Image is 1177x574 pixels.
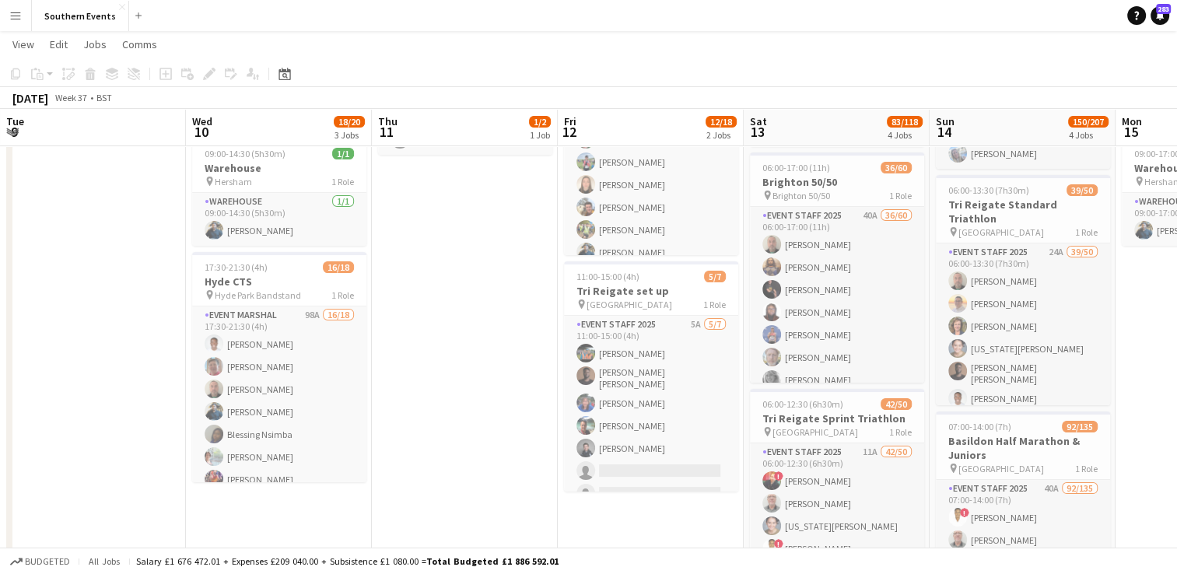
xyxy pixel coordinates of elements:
span: [GEOGRAPHIC_DATA] [587,299,672,310]
app-job-card: 06:00-13:30 (7h30m)39/50Tri Reigate Standard Triathlon [GEOGRAPHIC_DATA]1 RoleEvent Staff 202524A... [936,175,1110,405]
span: 83/118 [887,116,923,128]
button: Budgeted [8,553,72,570]
span: Wed [192,114,212,128]
span: 1 Role [703,299,726,310]
span: 13 [748,123,767,141]
span: Hyde Park Bandstand [215,289,301,301]
span: 150/207 [1068,116,1109,128]
span: Thu [378,114,398,128]
span: 1 Role [889,426,912,438]
div: BST [96,92,112,103]
h3: Brighton 50/50 [750,175,924,189]
span: Jobs [83,37,107,51]
a: Jobs [77,34,113,54]
app-job-card: 06:00-17:00 (11h)36/60Brighton 50/50 Brighton 50/501 RoleEvent Staff 202540A36/6006:00-17:00 (11h... [750,152,924,383]
span: Week 37 [51,92,90,103]
div: 4 Jobs [1069,129,1108,141]
span: Hersham [215,176,252,187]
span: 09:00-14:30 (5h30m) [205,148,285,159]
div: 1 Job [530,129,550,141]
a: 283 [1151,6,1169,25]
span: 10 [190,123,212,141]
span: [GEOGRAPHIC_DATA] [772,426,858,438]
span: 11 [376,123,398,141]
span: 1 Role [1075,226,1098,238]
span: 1 Role [889,190,912,201]
span: 06:00-13:30 (7h30m) [948,184,1029,196]
span: 92/135 [1062,421,1098,432]
div: 2 Jobs [706,129,736,141]
span: ! [774,471,783,481]
a: Edit [44,34,74,54]
span: Comms [122,37,157,51]
span: Sat [750,114,767,128]
span: Total Budgeted £1 886 592.01 [426,555,559,567]
span: Mon [1122,114,1142,128]
span: 06:00-12:30 (6h30m) [762,398,843,410]
span: 1 Role [331,289,354,301]
span: 16/18 [323,261,354,273]
span: Brighton 50/50 [772,190,830,201]
span: 1 Role [331,176,354,187]
span: 42/50 [881,398,912,410]
h3: Warehouse [192,161,366,175]
app-job-card: 09:00-14:30 (5h30m)1/1Warehouse Hersham1 RoleWarehouse1/109:00-14:30 (5h30m)[PERSON_NAME] [192,138,366,246]
span: 39/50 [1067,184,1098,196]
div: 4 Jobs [888,129,922,141]
span: 14 [934,123,955,141]
span: ! [960,508,969,517]
h3: Basildon Half Marathon & Juniors [936,434,1110,462]
span: 1/2 [529,116,551,128]
h3: Hyde CTS [192,275,366,289]
span: Budgeted [25,556,70,567]
div: Salary £1 676 472.01 + Expenses £209 040.00 + Subsistence £1 080.00 = [136,555,559,567]
span: Edit [50,37,68,51]
span: 12 [562,123,576,141]
span: 1/1 [332,148,354,159]
span: 06:00-17:00 (11h) [762,162,830,173]
span: ! [774,539,783,548]
a: View [6,34,40,54]
a: Comms [116,34,163,54]
span: 283 [1156,4,1171,14]
button: Southern Events [32,1,129,31]
div: 3 Jobs [335,129,364,141]
span: 5/7 [704,271,726,282]
span: 9 [4,123,24,141]
span: 12/18 [706,116,737,128]
span: Tue [6,114,24,128]
span: 36/60 [881,162,912,173]
h3: Tri Reigate Standard Triathlon [936,198,1110,226]
span: [GEOGRAPHIC_DATA] [958,226,1044,238]
div: [DATE] [12,90,48,106]
span: Sun [936,114,955,128]
app-card-role: Warehouse1/109:00-14:30 (5h30m)[PERSON_NAME] [192,193,366,246]
h3: Tri Reigate set up [564,284,738,298]
span: Fri [564,114,576,128]
app-job-card: 17:30-21:30 (4h)16/18Hyde CTS Hyde Park Bandstand1 RoleEvent Marshal98A16/1817:30-21:30 (4h)[PERS... [192,252,366,482]
app-card-role: Event Staff 20255A5/711:00-15:00 (4h)[PERSON_NAME][PERSON_NAME] [PERSON_NAME][PERSON_NAME][PERSON... [564,316,738,509]
span: 07:00-14:00 (7h) [948,421,1011,432]
app-job-card: 11:00-15:00 (4h)5/7Tri Reigate set up [GEOGRAPHIC_DATA]1 RoleEvent Staff 20255A5/711:00-15:00 (4h... [564,261,738,492]
span: 17:30-21:30 (4h) [205,261,268,273]
span: 1 Role [1075,463,1098,474]
span: 15 [1119,123,1142,141]
span: [GEOGRAPHIC_DATA] [958,463,1044,474]
span: 18/20 [334,116,365,128]
app-card-role: Event Staff 202551A7/1110:00-17:00 (7h)[PERSON_NAME][PERSON_NAME][PERSON_NAME][PERSON_NAME][PERSO... [564,79,738,358]
h3: Tri Reigate Sprint Triathlon [750,411,924,425]
span: All jobs [86,555,123,567]
span: View [12,37,34,51]
span: 11:00-15:00 (4h) [576,271,639,282]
